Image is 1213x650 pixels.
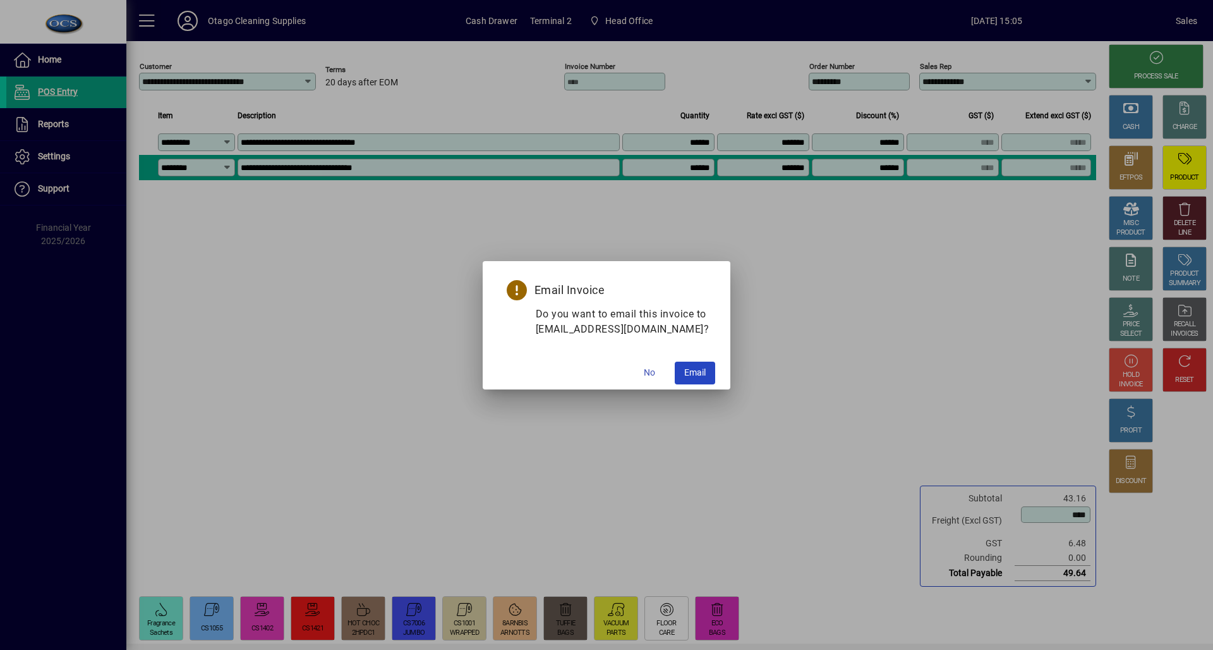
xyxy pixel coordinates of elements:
button: Email [675,362,715,384]
p: Do you want to email this invoice to [EMAIL_ADDRESS][DOMAIN_NAME]? [536,307,709,337]
h5: Email Invoice [504,280,709,300]
span: Email [684,366,706,379]
span: No [644,366,655,379]
button: No [629,362,670,384]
